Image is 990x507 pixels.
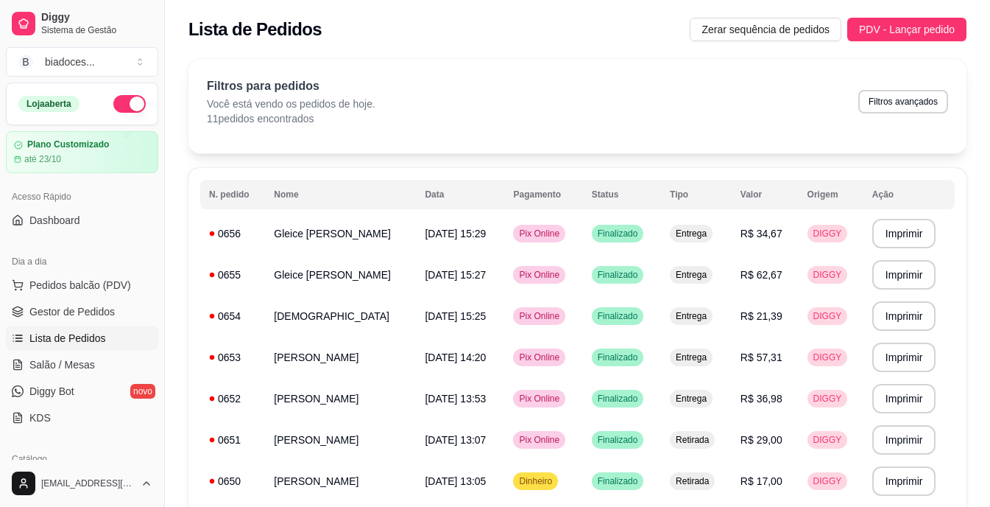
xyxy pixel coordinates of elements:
span: [DATE] 15:27 [425,269,486,281]
div: Loja aberta [18,96,79,112]
a: Gestor de Pedidos [6,300,158,324]
th: N. pedido [200,180,265,209]
td: [PERSON_NAME] [265,378,416,419]
div: 0651 [209,433,256,447]
div: 0650 [209,474,256,489]
td: Gleice [PERSON_NAME] [265,254,416,296]
span: [DATE] 13:05 [425,475,486,487]
span: DIGGY [810,310,845,322]
td: [PERSON_NAME] [265,337,416,378]
span: DIGGY [810,228,845,239]
p: Filtros para pedidos [207,77,375,95]
span: R$ 62,67 [740,269,782,281]
span: Entrega [673,393,710,405]
span: Pix Online [516,310,562,322]
a: DiggySistema de Gestão [6,6,158,41]
div: 0655 [209,268,256,282]
span: Finalizado [595,310,641,322]
a: Diggy Botnovo [6,380,158,403]
button: Imprimir [872,301,936,331]
a: KDS [6,406,158,430]
span: Pix Online [516,269,562,281]
span: Entrega [673,352,710,363]
span: Retirada [673,475,712,487]
span: Pix Online [516,434,562,446]
div: 0654 [209,309,256,324]
div: Acesso Rápido [6,185,158,209]
button: Filtros avançados [858,90,948,113]
th: Nome [265,180,416,209]
td: Gleice [PERSON_NAME] [265,213,416,254]
span: Gestor de Pedidos [29,304,115,319]
span: Finalizado [595,352,641,363]
span: DIGGY [810,352,845,363]
button: Zerar sequência de pedidos [690,18,841,41]
a: Salão / Mesas [6,353,158,377]
div: biadoces ... [45,55,95,69]
article: Plano Customizado [27,139,109,150]
span: Pix Online [516,393,562,405]
span: DIGGY [810,269,845,281]
span: Dinheiro [516,475,555,487]
a: Dashboard [6,209,158,232]
th: Valor [732,180,799,209]
span: Diggy Bot [29,384,74,399]
div: Catálogo [6,447,158,471]
span: R$ 17,00 [740,475,782,487]
span: Salão / Mesas [29,357,95,372]
th: Status [583,180,661,209]
span: Retirada [673,434,712,446]
a: Lista de Pedidos [6,326,158,350]
button: Imprimir [872,219,936,248]
th: Pagamento [504,180,582,209]
td: [PERSON_NAME] [265,419,416,461]
button: Imprimir [872,466,936,496]
span: R$ 34,67 [740,228,782,239]
span: Finalizado [595,269,641,281]
span: [DATE] 15:29 [425,228,486,239]
span: R$ 57,31 [740,352,782,363]
span: R$ 29,00 [740,434,782,446]
button: Imprimir [872,343,936,372]
div: 0653 [209,350,256,365]
td: [DEMOGRAPHIC_DATA] [265,296,416,337]
th: Tipo [661,180,732,209]
span: [DATE] 13:07 [425,434,486,446]
span: Pix Online [516,228,562,239]
span: B [18,55,33,69]
span: R$ 21,39 [740,310,782,322]
button: PDV - Lançar pedido [847,18,966,41]
button: Imprimir [872,260,936,290]
a: Plano Customizadoaté 23/10 [6,131,158,173]
span: Entrega [673,228,710,239]
span: Pix Online [516,352,562,363]
article: até 23/10 [24,153,61,165]
h2: Lista de Pedidos [188,18,322,41]
span: Finalizado [595,434,641,446]
span: [DATE] 15:25 [425,310,486,322]
span: Finalizado [595,393,641,405]
button: Alterar Status [113,95,146,113]
span: KDS [29,410,51,425]
td: [PERSON_NAME] [265,461,416,502]
button: Imprimir [872,425,936,455]
span: [EMAIL_ADDRESS][DOMAIN_NAME] [41,478,135,489]
span: Lista de Pedidos [29,331,106,346]
span: Sistema de Gestão [41,24,152,36]
button: [EMAIL_ADDRESS][DOMAIN_NAME] [6,466,158,501]
span: R$ 36,98 [740,393,782,405]
span: Pedidos balcão (PDV) [29,278,131,293]
span: PDV - Lançar pedido [859,21,955,38]
span: DIGGY [810,393,845,405]
button: Pedidos balcão (PDV) [6,273,158,297]
button: Imprimir [872,384,936,413]
span: Finalizado [595,475,641,487]
th: Origem [799,180,863,209]
div: 0652 [209,391,256,406]
span: Diggy [41,11,152,24]
span: Entrega [673,310,710,322]
div: 0656 [209,226,256,241]
span: Dashboard [29,213,80,228]
span: Zerar sequência de pedidos [701,21,830,38]
span: Entrega [673,269,710,281]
